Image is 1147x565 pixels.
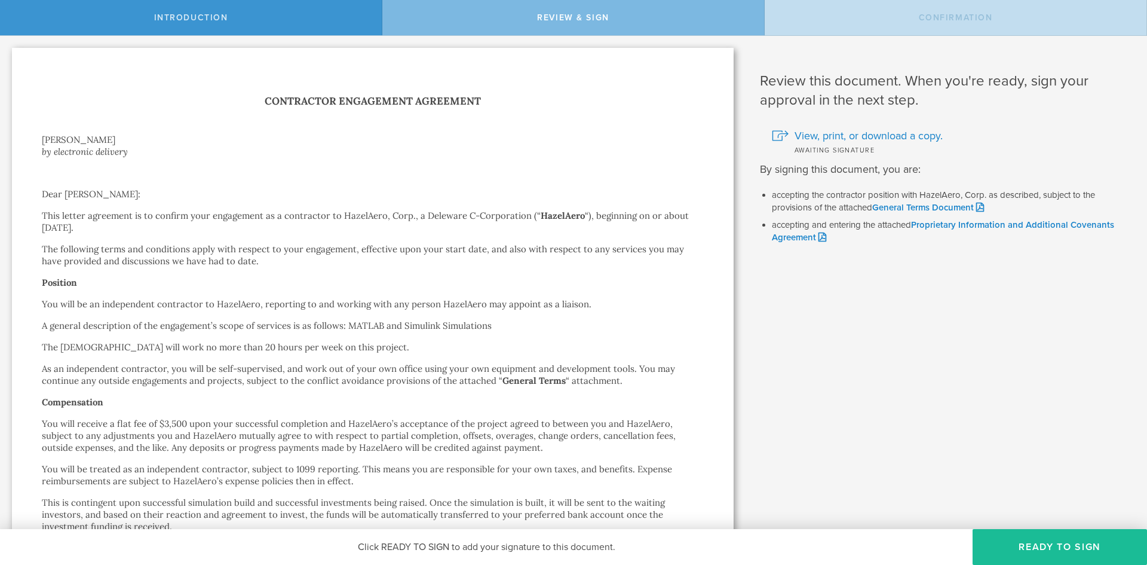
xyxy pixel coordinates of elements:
[1087,472,1147,529] iframe: Chat Widget
[42,463,704,487] p: You will be treated as an independent contractor, subject to 1099 reporting. This means you are r...
[42,320,704,332] p: A general description of the engagement’s scope of services is as follows: MATLAB and Simulink Si...
[42,277,77,288] strong: Position
[154,13,228,23] span: Introduction
[42,210,704,234] p: This letter agreement is to confirm your engagement as a contractor to HazelAero, Corp., a Delewa...
[42,418,704,454] p: You will receive a flat fee of $3,500 upon your successful completion and HazelAero’s acceptance ...
[541,210,585,221] strong: HazelAero
[772,219,1114,243] a: Proprietary Information and Additional Covenants Agreement
[973,529,1147,565] button: Ready to Sign
[772,143,1129,155] div: Awaiting signature
[42,497,704,533] p: This is contingent upon successful simulation build and successful investments being raised. Once...
[42,134,704,146] div: [PERSON_NAME]
[772,190,1129,213] li: accepting the contractor position with HazelAero, Corp. as described, subject to the provisions o...
[42,188,704,200] p: Dear [PERSON_NAME]:
[42,146,128,157] i: by electronic delivery
[537,13,609,23] span: Review & sign
[919,13,993,23] span: Confirmation
[42,93,704,110] h1: Contractor Engagement Agreement
[42,363,704,387] p: As an independent contractor, you will be self-supervised, and work out of your own office using ...
[760,161,1129,178] p: By signing this document, you are:
[42,298,704,310] p: You will be an independent contractor to HazelAero, reporting to and working with any person Haze...
[772,219,1129,243] li: accepting and entering the attached
[502,375,566,386] strong: General Terms
[760,72,1129,110] h1: Review this document. When you're ready, sign your approval in the next step.
[42,396,103,408] strong: Compensation
[42,243,704,267] p: The following terms and conditions apply with respect to your engagement, effective upon your sta...
[42,341,704,353] p: The [DEMOGRAPHIC_DATA] will work no more than 20 hours per week on this project.
[795,128,943,143] span: View, print, or download a copy.
[872,202,984,213] a: General Terms Document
